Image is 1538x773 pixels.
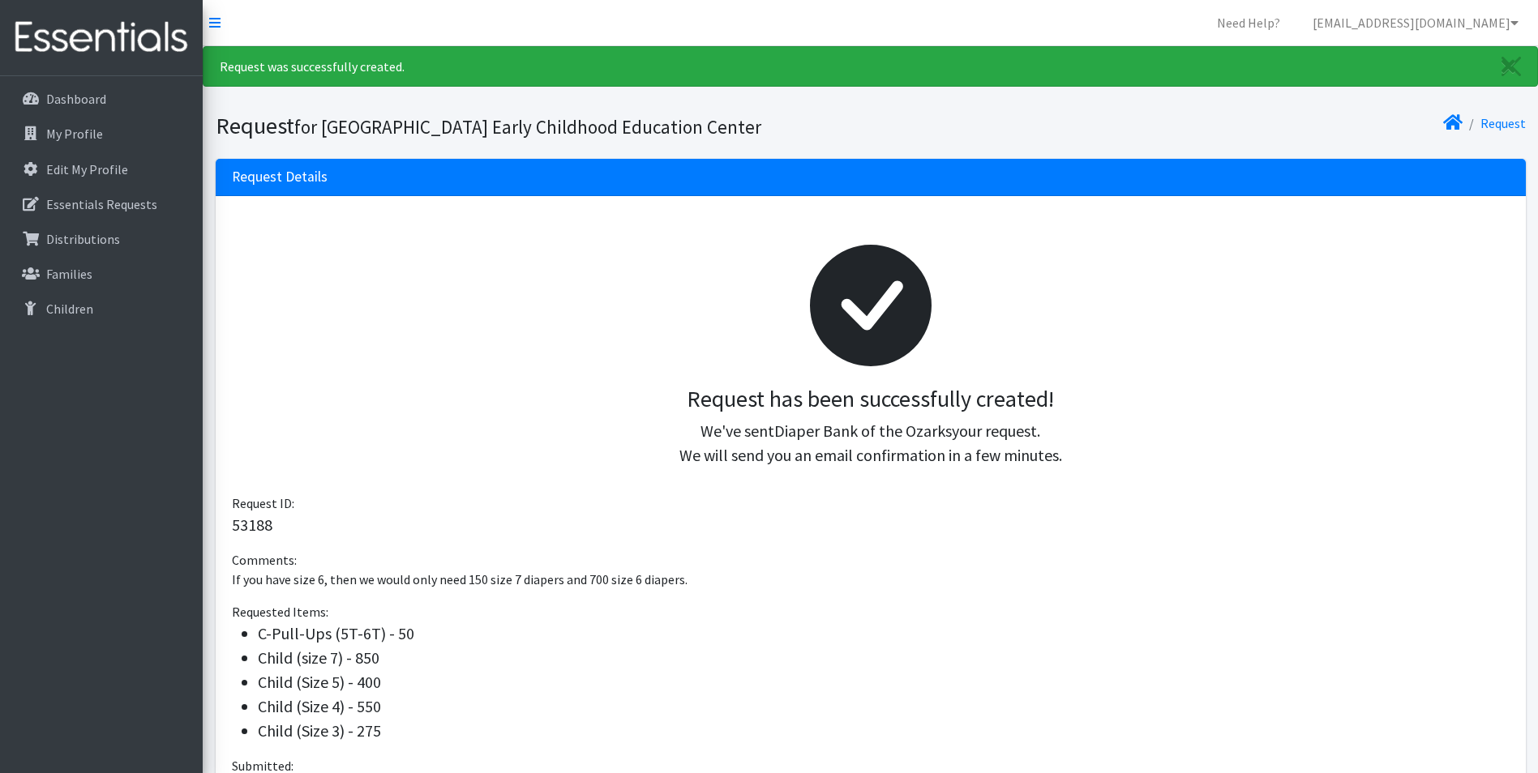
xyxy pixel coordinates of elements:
a: Essentials Requests [6,188,196,220]
li: Child (Size 5) - 400 [258,670,1510,694]
p: If you have size 6, then we would only need 150 size 7 diapers and 700 size 6 diapers. [232,570,1510,589]
small: for [GEOGRAPHIC_DATA] Early Childhood Education Center [294,115,761,139]
div: Request was successfully created. [203,46,1538,87]
p: Children [46,301,93,317]
a: Close [1485,47,1537,86]
a: Families [6,258,196,290]
p: My Profile [46,126,103,142]
a: Children [6,293,196,325]
span: Requested Items: [232,604,328,620]
p: Dashboard [46,91,106,107]
a: Request [1480,115,1526,131]
p: Distributions [46,231,120,247]
a: [EMAIL_ADDRESS][DOMAIN_NAME] [1300,6,1532,39]
span: Diaper Bank of the Ozarks [774,421,952,441]
img: HumanEssentials [6,11,196,65]
li: Child (Size 3) - 275 [258,719,1510,743]
h3: Request has been successfully created! [245,386,1497,413]
a: Edit My Profile [6,153,196,186]
h3: Request Details [232,169,328,186]
p: Families [46,266,92,282]
a: Need Help? [1204,6,1293,39]
a: My Profile [6,117,196,150]
span: Comments: [232,552,297,568]
p: Edit My Profile [46,161,128,177]
a: Dashboard [6,83,196,115]
li: C-Pull-Ups (5T-6T) - 50 [258,621,1510,646]
p: We've sent your request. We will send you an email confirmation in a few minutes. [245,419,1497,468]
a: Distributions [6,223,196,255]
p: Essentials Requests [46,196,157,212]
h1: Request [216,112,865,140]
li: Child (size 7) - 850 [258,646,1510,670]
li: Child (Size 4) - 550 [258,694,1510,719]
p: 53188 [232,513,1510,537]
span: Request ID: [232,495,294,511]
